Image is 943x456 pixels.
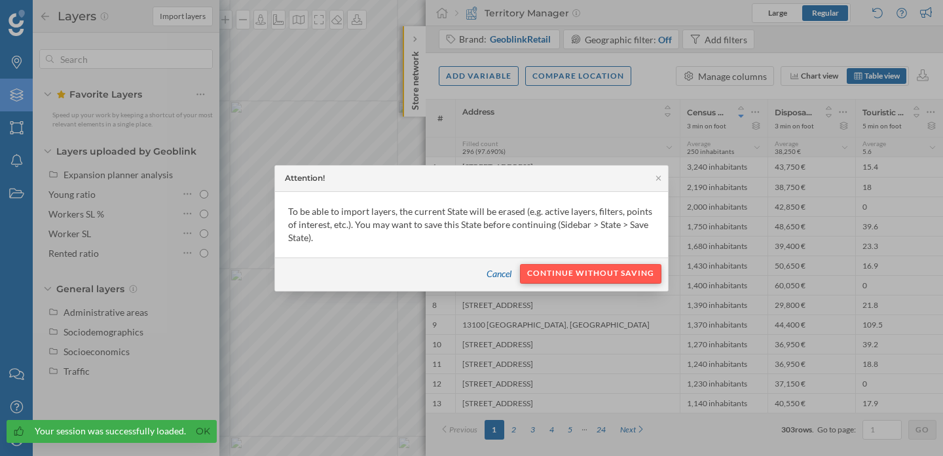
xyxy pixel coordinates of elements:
[35,425,186,438] div: Your session was successfully loaded.
[479,263,519,286] div: Cancel
[275,192,668,257] p: To be able to import layers, the current State will be erased (e.g. active layers, filters, point...
[193,424,213,439] a: Ok
[285,172,325,184] div: Attention!
[28,9,75,21] span: Support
